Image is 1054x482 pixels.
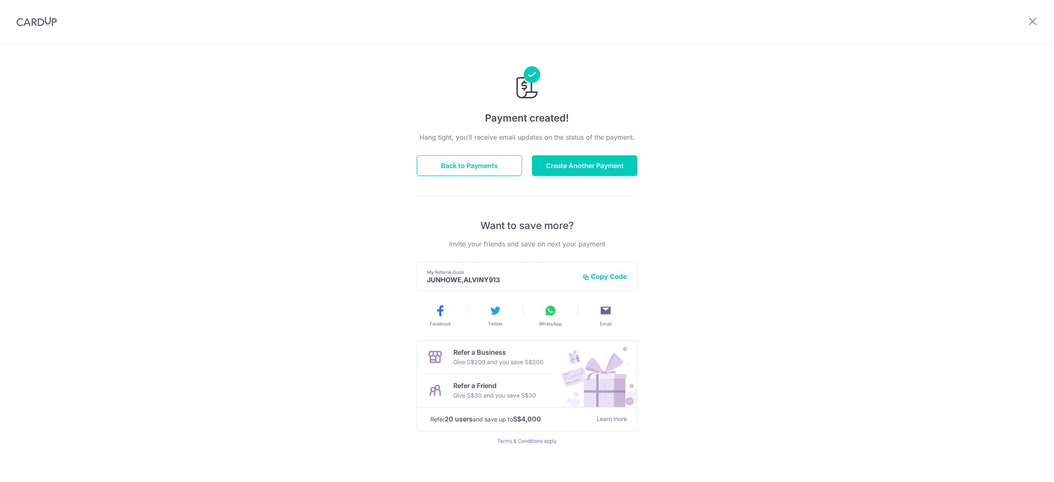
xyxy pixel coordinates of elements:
[526,304,575,327] button: WhatsApp
[471,304,520,327] button: Twitter
[581,304,630,327] button: Email
[583,272,627,281] button: Copy Code
[445,414,473,424] strong: 20 users
[453,391,536,400] p: Give S$30 and you save S$30
[430,321,451,327] span: Facebook
[16,16,57,26] img: CardUp
[417,155,522,176] button: Back to Payments
[416,304,464,327] button: Facebook
[427,269,576,276] p: My Referral Code
[417,111,637,126] h4: Payment created!
[417,239,637,249] p: Invite your friends and save on next your payment
[417,132,637,142] p: Hang tight, you’ll receive email updates on the status of the payment.
[514,66,540,101] img: Payments
[430,414,590,424] p: Refer and save up to
[539,321,562,327] span: WhatsApp
[453,357,543,367] p: Give S$200 and you save S$200
[453,347,543,357] p: Refer a Business
[497,438,557,444] a: Terms & Conditions apply
[532,155,637,176] button: Create Another Payment
[453,381,536,391] p: Refer a Friend
[417,219,637,232] p: Want to save more?
[554,341,637,407] img: Refer
[600,321,612,327] span: Email
[513,414,541,424] strong: S$4,000
[597,414,627,424] a: Learn more
[427,276,576,284] p: JUNHOWE,ALVINY913
[488,321,503,327] span: Twitter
